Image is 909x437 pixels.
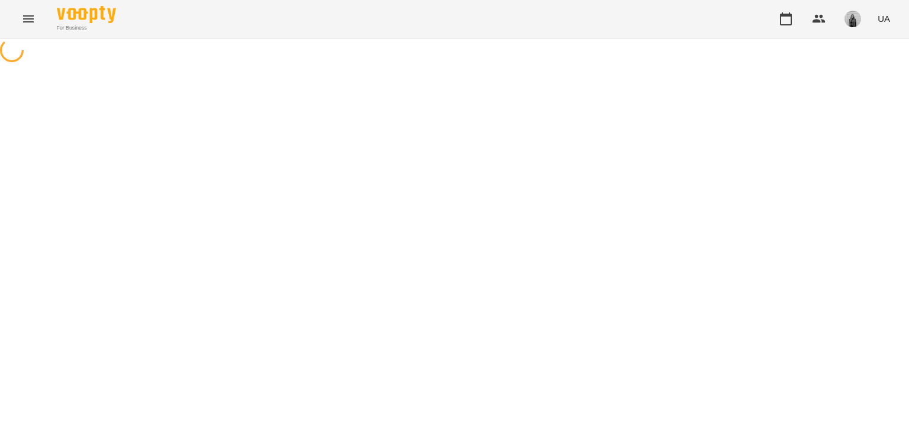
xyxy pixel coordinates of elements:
[57,24,116,32] span: For Business
[844,11,861,27] img: 465148d13846e22f7566a09ee851606a.jpeg
[878,12,890,25] span: UA
[873,8,895,30] button: UA
[14,5,43,33] button: Menu
[57,6,116,23] img: Voopty Logo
